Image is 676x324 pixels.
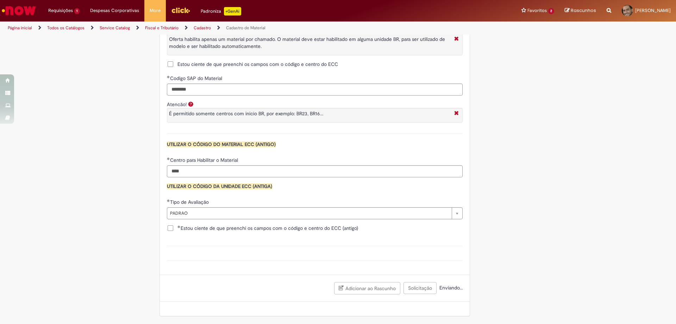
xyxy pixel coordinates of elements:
[171,5,190,16] img: click_logo_yellow_360x200.png
[177,225,181,228] span: Obrigatório Preenchido
[167,101,187,108] label: Atencão!
[224,7,241,16] p: +GenAi
[145,25,179,31] a: Fiscal e Tributário
[169,110,451,117] p: É permitido somente centros com inicio BR, por exemplo: BR23, BR16...
[226,25,265,31] a: Cadastro de Material
[452,36,461,43] i: Fechar More information Por question_aten_o
[194,25,211,31] a: Cadastro
[177,225,358,232] span: Estou ciente de que preenchi os campos com o código e centro do ECC (antigo)
[167,75,170,78] span: Obrigatório Preenchido
[74,8,80,14] span: 1
[438,285,463,291] span: Enviando...
[48,7,73,14] span: Requisições
[635,7,671,13] span: [PERSON_NAME]
[548,8,554,14] span: 2
[167,165,463,177] input: Centro para Habilitar o Material
[170,199,210,205] span: Tipo de Avaliação
[1,4,37,18] img: ServiceNow
[170,208,448,219] span: PADRAO
[571,7,596,14] span: Rascunhos
[5,22,445,35] ul: Trilhas de página
[527,7,547,14] span: Favoritos
[100,25,130,31] a: Service Catalog
[8,25,32,31] a: Página inicial
[167,84,463,96] input: Codigo SAP do Material
[167,141,276,147] span: UTILIZAR O CÓDIGO DO MATERIAL ECC (ANTIGO)
[169,36,451,50] p: Oferta habilita apenas um material por chamado. O material deve estar habilitado em alguma unidad...
[565,7,596,14] a: Rascunhos
[452,110,461,117] i: Fechar More information Por question_atencao
[201,7,241,16] div: Padroniza
[167,157,170,160] span: Obrigatório Preenchido
[47,25,84,31] a: Todos os Catálogos
[187,101,195,107] span: Ajuda para Atencão!
[177,61,338,68] span: Estou ciente de que preenchi os campos com o código e centro do ECC
[170,75,224,81] span: Codigo SAP do Material
[170,157,239,163] span: Centro para Habilitar o Material
[167,183,272,189] span: UTILIZAR O CÓDIGO DA UNIDADE ECC (ANTIGA)
[167,199,170,202] span: Obrigatório Preenchido
[150,7,161,14] span: More
[90,7,139,14] span: Despesas Corporativas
